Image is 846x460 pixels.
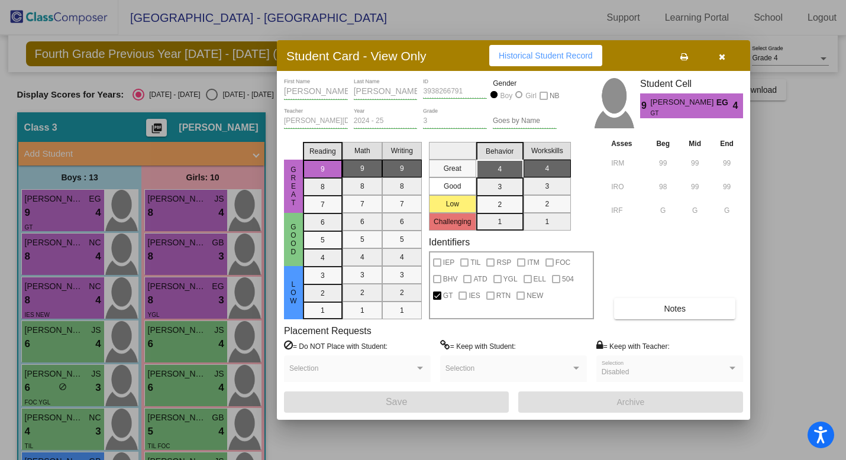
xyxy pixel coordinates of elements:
[608,137,647,150] th: Asses
[617,397,645,407] span: Archive
[640,78,743,89] h3: Student Cell
[534,272,546,286] span: ELL
[443,255,454,270] span: IEP
[596,340,670,352] label: = Keep with Teacher:
[489,45,602,66] button: Historical Student Record
[611,178,644,196] input: assessment
[503,272,518,286] span: YGL
[473,272,487,286] span: ATD
[443,289,453,303] span: GT
[650,96,716,109] span: [PERSON_NAME]
[525,90,537,101] div: Girl
[286,48,427,63] h3: Student Card - View Only
[496,255,511,270] span: RSP
[640,99,650,113] span: 9
[716,96,733,109] span: EG
[518,391,743,413] button: Archive
[288,280,299,305] span: Low
[469,289,480,303] span: IES
[288,223,299,256] span: Good
[550,89,560,103] span: NB
[354,117,418,125] input: year
[284,340,388,352] label: = Do NOT Place with Student:
[284,325,372,336] label: Placement Requests
[470,255,480,270] span: TIL
[500,90,513,101] div: Boy
[556,255,570,270] span: FOC
[527,255,540,270] span: ITM
[443,272,458,286] span: BHV
[611,202,644,219] input: assessment
[386,397,407,407] span: Save
[429,237,470,248] label: Identifiers
[611,154,644,172] input: assessment
[527,289,543,303] span: NEW
[711,137,743,150] th: End
[440,340,516,352] label: = Keep with Student:
[423,88,487,96] input: Enter ID
[284,117,348,125] input: teacher
[614,298,735,319] button: Notes
[493,117,557,125] input: goes by name
[733,99,743,113] span: 4
[496,289,511,303] span: RTN
[679,137,711,150] th: Mid
[493,78,557,89] mat-label: Gender
[664,304,686,313] span: Notes
[499,51,593,60] span: Historical Student Record
[562,272,574,286] span: 504
[288,166,299,207] span: Great
[284,391,509,413] button: Save
[647,137,679,150] th: Beg
[602,368,629,376] span: Disabled
[423,117,487,125] input: grade
[650,109,708,118] span: GT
